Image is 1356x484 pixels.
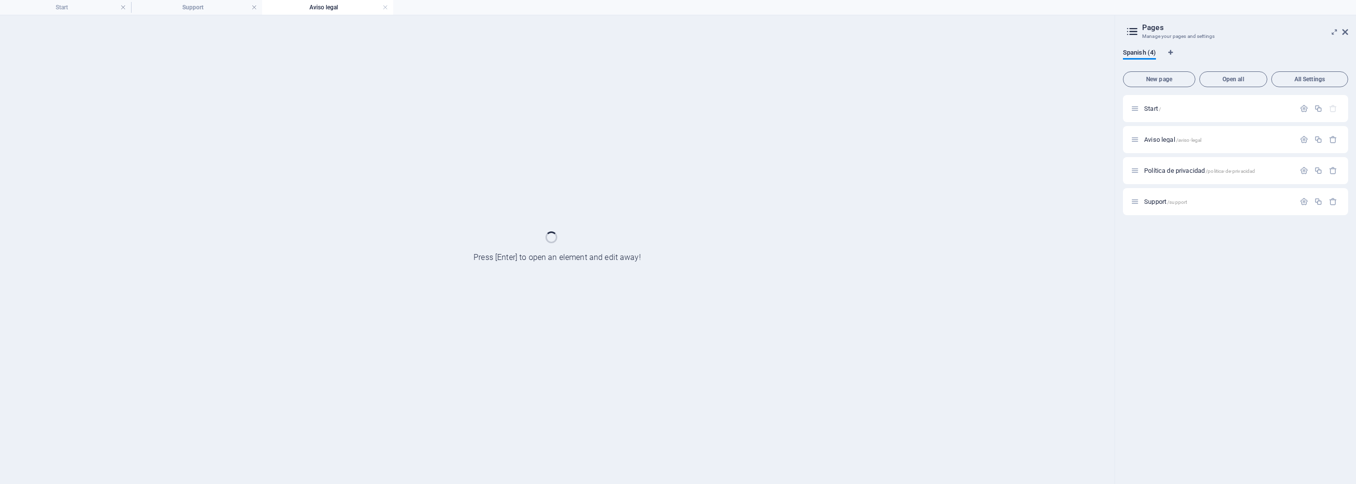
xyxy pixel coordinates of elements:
div: Start/ [1141,105,1295,112]
div: Política de privacidad/politica-de-privacidad [1141,167,1295,174]
div: Settings [1300,104,1308,113]
span: /aviso-legal [1176,137,1202,143]
h4: Support [131,2,262,13]
div: Duplicate [1314,197,1322,206]
div: Language Tabs [1123,49,1348,67]
h2: Pages [1142,23,1348,32]
span: New page [1127,76,1191,82]
span: Aviso legal [1144,136,1201,143]
span: /politica-de-privacidad [1206,168,1255,174]
div: Settings [1300,135,1308,144]
span: /support [1167,199,1187,205]
div: Support/support [1141,198,1295,205]
div: Duplicate [1314,166,1322,175]
div: Duplicate [1314,104,1322,113]
button: All Settings [1271,71,1348,87]
span: / [1159,106,1161,112]
span: Click to open page [1144,105,1161,112]
span: All Settings [1276,76,1344,82]
div: Remove [1329,135,1337,144]
span: Open all [1204,76,1263,82]
div: Remove [1329,197,1337,206]
button: New page [1123,71,1195,87]
div: The startpage cannot be deleted [1329,104,1337,113]
div: Settings [1300,197,1308,206]
div: Aviso legal/aviso-legal [1141,136,1295,143]
h4: Aviso legal [262,2,393,13]
div: Duplicate [1314,135,1322,144]
div: Remove [1329,166,1337,175]
div: Settings [1300,166,1308,175]
span: Click to open page [1144,167,1255,174]
span: Spanish (4) [1123,47,1156,61]
h3: Manage your pages and settings [1142,32,1328,41]
span: Click to open page [1144,198,1187,205]
button: Open all [1199,71,1267,87]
